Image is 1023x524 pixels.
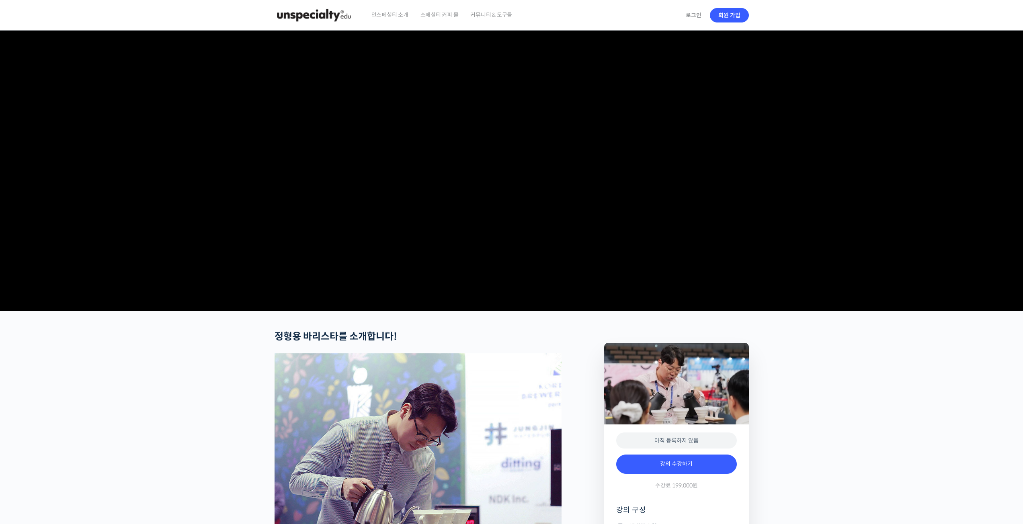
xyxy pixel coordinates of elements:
[275,330,397,343] strong: 정형용 바리스타를 소개합니다!
[616,505,737,521] h4: 강의 구성
[616,432,737,449] div: 아직 등록하지 않음
[655,482,698,489] span: 수강료 199,000원
[710,8,749,22] a: 회원 가입
[681,6,706,24] a: 로그인
[616,455,737,474] a: 강의 수강하기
